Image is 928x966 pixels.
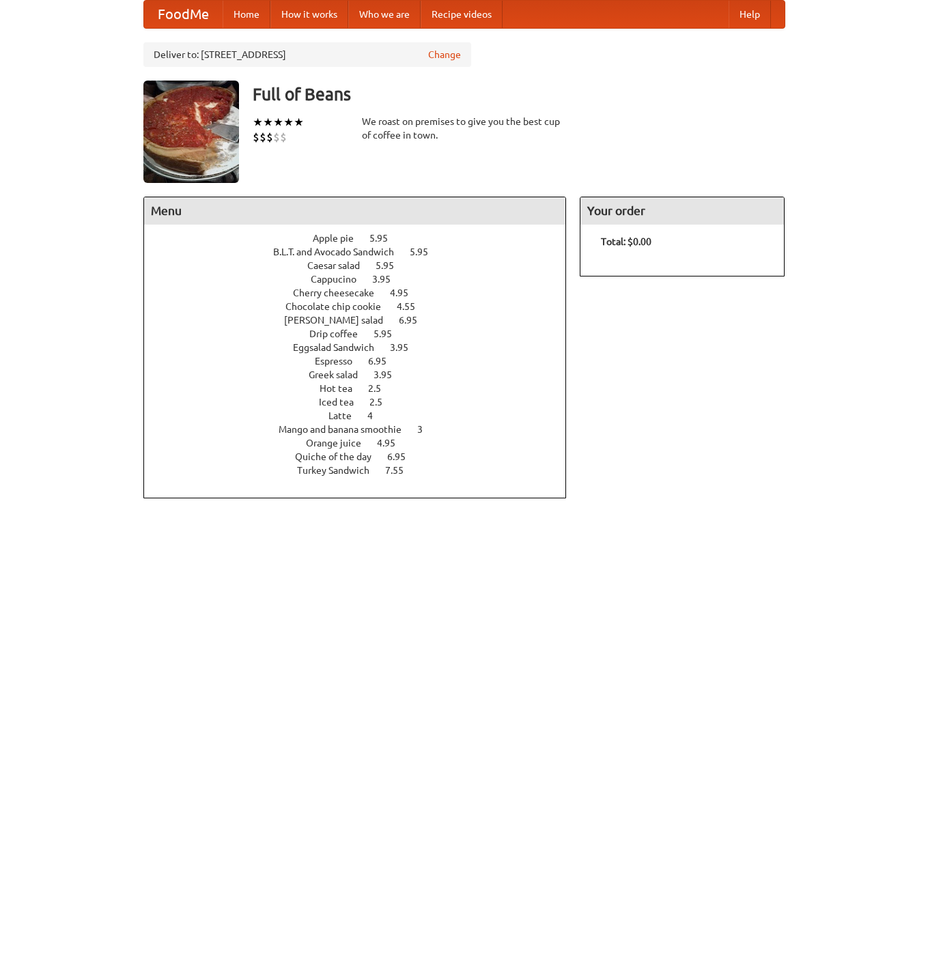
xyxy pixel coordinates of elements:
span: Turkey Sandwich [297,465,383,476]
a: Home [223,1,270,28]
span: Apple pie [313,233,367,244]
li: ★ [294,115,304,130]
span: 7.55 [385,465,417,476]
li: $ [273,130,280,145]
span: 5.95 [374,328,406,339]
a: Iced tea 2.5 [319,397,408,408]
a: Quiche of the day 6.95 [295,451,431,462]
a: Help [729,1,771,28]
li: $ [259,130,266,145]
span: 6.95 [387,451,419,462]
div: Deliver to: [STREET_ADDRESS] [143,42,471,67]
a: B.L.T. and Avocado Sandwich 5.95 [273,246,453,257]
li: ★ [253,115,263,130]
span: 6.95 [368,356,400,367]
span: Espresso [315,356,366,367]
a: Turkey Sandwich 7.55 [297,465,429,476]
span: Orange juice [306,438,375,449]
span: 3 [417,424,436,435]
li: $ [253,130,259,145]
div: We roast on premises to give you the best cup of coffee in town. [362,115,567,142]
span: 5.95 [410,246,442,257]
span: Hot tea [320,383,366,394]
li: ★ [283,115,294,130]
a: Apple pie 5.95 [313,233,413,244]
h4: Your order [580,197,784,225]
span: 4 [367,410,386,421]
span: Latte [328,410,365,421]
a: Recipe videos [421,1,503,28]
li: ★ [263,115,273,130]
span: Drip coffee [309,328,371,339]
span: Greek salad [309,369,371,380]
li: $ [266,130,273,145]
b: Total: $0.00 [601,236,651,247]
h4: Menu [144,197,566,225]
li: $ [280,130,287,145]
span: 3.95 [390,342,422,353]
span: 4.55 [397,301,429,312]
span: Mango and banana smoothie [279,424,415,435]
a: Who we are [348,1,421,28]
a: How it works [270,1,348,28]
a: FoodMe [144,1,223,28]
span: Eggsalad Sandwich [293,342,388,353]
a: Drip coffee 5.95 [309,328,417,339]
a: Change [428,48,461,61]
a: Mango and banana smoothie 3 [279,424,448,435]
span: Chocolate chip cookie [285,301,395,312]
a: Latte 4 [328,410,398,421]
span: Cherry cheesecake [293,287,388,298]
span: B.L.T. and Avocado Sandwich [273,246,408,257]
span: 5.95 [376,260,408,271]
span: 5.95 [369,233,402,244]
span: 3.95 [374,369,406,380]
span: Quiche of the day [295,451,385,462]
span: Caesar salad [307,260,374,271]
a: Eggsalad Sandwich 3.95 [293,342,434,353]
a: Cappucino 3.95 [311,274,416,285]
a: Chocolate chip cookie 4.55 [285,301,440,312]
a: Espresso 6.95 [315,356,412,367]
a: Orange juice 4.95 [306,438,421,449]
span: 2.5 [369,397,396,408]
span: 4.95 [390,287,422,298]
span: [PERSON_NAME] salad [284,315,397,326]
span: 4.95 [377,438,409,449]
a: Greek salad 3.95 [309,369,417,380]
img: angular.jpg [143,81,239,183]
a: [PERSON_NAME] salad 6.95 [284,315,442,326]
h3: Full of Beans [253,81,785,108]
a: Cherry cheesecake 4.95 [293,287,434,298]
span: 3.95 [372,274,404,285]
a: Hot tea 2.5 [320,383,406,394]
span: Iced tea [319,397,367,408]
span: 2.5 [368,383,395,394]
span: Cappucino [311,274,370,285]
li: ★ [273,115,283,130]
a: Caesar salad 5.95 [307,260,419,271]
span: 6.95 [399,315,431,326]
